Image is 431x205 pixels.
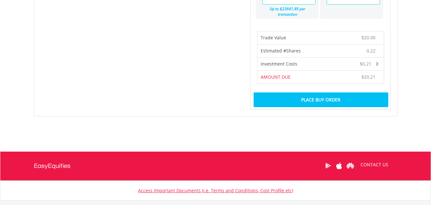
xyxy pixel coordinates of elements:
a: Huawei [345,156,356,176]
div: Place Buy Order [254,92,388,107]
span: $0.21 [360,61,371,67]
span: Estimated #Shares [261,48,301,54]
a: Apple [334,156,345,176]
span: $20.00 [361,35,375,41]
div: Up to $23641.89 per transaction [256,4,316,19]
span: $20.21 [361,74,375,80]
span: Trade Value [261,35,286,41]
a: EasyEquities [34,152,71,180]
a: Access Important Documents (i.e. Terms and Conditions, Cost Profile etc) [138,187,293,193]
a: CONTACT US [356,156,393,174]
span: Investment Costs [261,61,297,67]
span: 0.22 [367,48,375,54]
span: AMOUNT DUE [261,74,291,80]
a: Google Play [323,156,334,176]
